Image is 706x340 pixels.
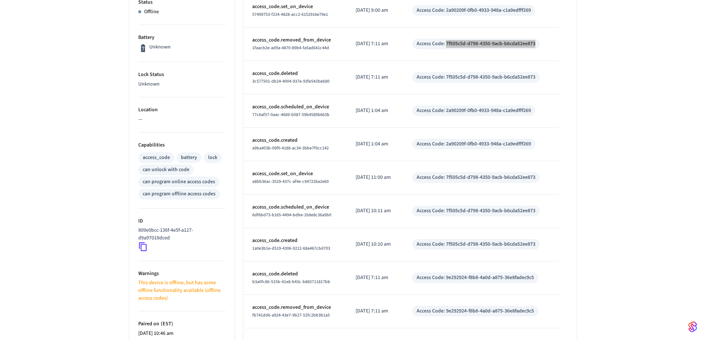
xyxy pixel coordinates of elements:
span: 1faacb2e-ad9a-4870-89b4-fa5ad641c44d [252,45,329,51]
div: Access Code: 2a90209f-0fb0-4933-948a-c1a9edfff269 [417,140,531,148]
span: a9ba403b-09f0-4188-ac34-3bbe7f0cc142 [252,145,329,151]
div: Access Code: 7f505c5d-d798-4350-9acb-b6cda52ee873 [417,40,535,48]
p: access_code.deleted [252,70,338,77]
p: ID [138,217,226,225]
div: Access Code: 9e292924-f8b8-4a0d-a875-36e8fadec9c5 [417,274,534,282]
span: ( EST ) [159,320,173,328]
p: access_code.set_on_device [252,3,338,11]
div: Access Code: 2a90209f-0fb0-4933-948a-c1a9edfff269 [417,107,531,115]
div: lock [208,154,217,162]
div: can program offline access codes [143,190,215,198]
div: can unlock with code [143,166,189,174]
div: Access Code: 7f505c5d-d798-4350-9acb-b6cda52ee873 [417,174,535,181]
p: [DATE] 1:04 am [356,140,395,148]
div: Access Code: 7f505c5d-d798-4350-9acb-b6cda52ee873 [417,207,535,215]
p: access_code.scheduled_on_device [252,203,338,211]
p: [DATE] 7:11 am [356,73,395,81]
p: [DATE] 10:10 am [356,240,395,248]
span: 1a0e3b1e-d519-4306-9212-68a467cbd703 [252,245,330,252]
span: 6df6bd73-b165-4494-bdbe-1b8e8c36a9b0 [252,212,331,218]
span: 57499753-f224-4828-acc2-6152916e79e1 [252,11,328,18]
span: 77c6af57-0aac-4689-b087-59b4589b663b [252,112,329,118]
p: This device is offline, but has some offline functionality available (offline access codes) [138,279,226,302]
div: Access Code: 7f505c5d-d798-4350-9acb-b6cda52ee873 [417,73,535,81]
div: Access Code: 9e292924-f8b8-4a0d-a875-36e8fadec9c5 [417,307,534,315]
div: Access Code: 7f505c5d-d798-4350-9acb-b6cda52ee873 [417,240,535,248]
p: [DATE] 9:00 am [356,7,395,14]
p: 809e0bcc-136f-4e5f-a127-d9a97018dced [138,227,223,242]
div: battery [181,154,197,162]
p: Battery [138,34,226,41]
p: Warnings [138,270,226,278]
p: [DATE] 1:04 am [356,107,395,115]
p: [DATE] 7:11 am [356,274,395,282]
p: [DATE] 7:11 am [356,40,395,48]
p: Paired on [138,320,226,328]
p: — [138,116,226,123]
span: fb741dd6-a924-43e7-9b27-52fc2bb3b1a5 [252,312,330,318]
p: Capabilities [138,141,226,149]
span: a8bb36ac-3529-437c-af4e-c947226a2e60 [252,178,329,185]
div: can program online access codes [143,178,215,186]
p: Location [138,106,226,114]
p: access_code.scheduled_on_device [252,103,338,111]
p: Unknown [149,43,171,51]
span: 3c577501-db24-4004-937e-93fe542beb80 [252,78,329,84]
div: access_code [143,154,170,162]
p: Offline [144,8,159,16]
p: [DATE] 11:00 am [356,174,395,181]
p: access_code.deleted [252,270,338,278]
p: access_code.set_on_device [252,170,338,178]
p: Lock Status [138,71,226,79]
span: b3a0fc86-515b-41e8-b43c-b865711817bb [252,279,330,285]
p: [DATE] 10:46 am [138,330,226,337]
p: access_code.created [252,237,338,245]
img: SeamLogoGradient.69752ec5.svg [688,321,697,333]
p: access_code.removed_from_device [252,304,338,311]
p: access_code.removed_from_device [252,36,338,44]
p: access_code.created [252,137,338,144]
div: Access Code: 2a90209f-0fb0-4933-948a-c1a9edfff269 [417,7,531,14]
p: [DATE] 10:11 am [356,207,395,215]
p: Unknown [138,80,226,88]
p: [DATE] 7:11 am [356,307,395,315]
